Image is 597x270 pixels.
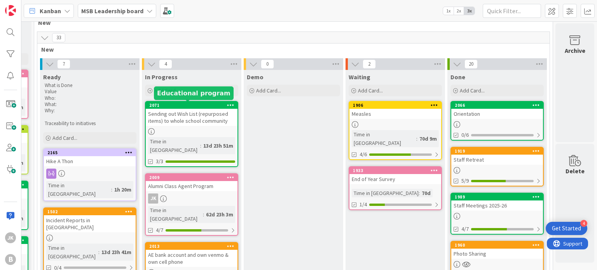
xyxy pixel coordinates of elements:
[360,150,367,159] span: 4/6
[146,181,237,191] div: Alumni Class Agent Program
[450,193,544,235] a: 1989Staff Meetings 2025-264/7
[52,33,65,42] span: 33
[353,168,441,173] div: 1933
[111,185,112,194] span: :
[201,141,235,150] div: 13d 23h 51m
[44,208,136,232] div: 1502Incident Reports in [GEOGRAPHIC_DATA]
[44,215,136,232] div: Incident Reports in [GEOGRAPHIC_DATA]
[5,254,16,265] div: B
[353,103,441,108] div: 1906
[451,102,543,109] div: 2066
[149,244,237,249] div: 2013
[420,189,433,197] div: 70d
[149,175,237,180] div: 2009
[352,189,419,197] div: Time in [GEOGRAPHIC_DATA]
[349,102,441,109] div: 1906
[451,148,543,165] div: 1919Staff Retreat
[451,193,543,211] div: 1989Staff Meetings 2025-26
[451,102,543,119] div: 2066Orientation
[157,89,230,97] h5: Educational program
[46,181,111,198] div: Time in [GEOGRAPHIC_DATA]
[146,193,237,204] div: JK
[461,225,469,233] span: 4/7
[349,101,442,160] a: 1906MeaslesTime in [GEOGRAPHIC_DATA]:70d 9m4/6
[45,89,135,95] p: Value
[159,59,172,69] span: 4
[566,166,585,176] div: Delete
[145,173,238,236] a: 2009Alumni Class Agent ProgramJKTime in [GEOGRAPHIC_DATA]:62d 23h 3m4/7
[261,59,274,69] span: 0
[43,148,136,201] a: 2165Hike A ThonTime in [GEOGRAPHIC_DATA]:1h 20m
[349,73,370,81] span: Waiting
[146,109,237,126] div: Sending out Wish List (repurposed items) to whole school community
[349,167,441,174] div: 1933
[45,82,135,89] p: What is Done
[112,185,133,194] div: 1h 20m
[156,226,163,234] span: 4/7
[247,73,264,81] span: Demo
[451,242,543,259] div: 1960Photo Sharing
[145,101,238,167] a: 2071Sending out Wish List (repurposed items) to whole school communityTime in [GEOGRAPHIC_DATA]:1...
[81,7,143,15] b: MSB Leadership board
[5,5,16,16] img: Visit kanbanzone.com
[98,248,99,256] span: :
[360,200,367,209] span: 1/4
[146,243,237,250] div: 2013
[146,174,237,191] div: 2009Alumni Class Agent Program
[5,232,16,243] div: JK
[44,156,136,166] div: Hike A Thon
[455,242,543,248] div: 1960
[16,1,35,10] span: Support
[146,243,237,267] div: 2013AE bank account and own venmo & own cell phone
[443,7,454,15] span: 1x
[148,137,200,154] div: Time in [GEOGRAPHIC_DATA]
[416,134,417,143] span: :
[417,134,439,143] div: 70d 9m
[580,220,587,227] div: 4
[145,73,178,81] span: In Progress
[451,242,543,249] div: 1960
[44,149,136,166] div: 2165Hike A Thon
[40,6,61,16] span: Kanban
[461,131,469,139] span: 0/6
[45,101,135,108] p: What:
[148,206,203,223] div: Time in [GEOGRAPHIC_DATA]
[565,46,585,55] div: Archive
[358,87,383,94] span: Add Card...
[454,7,464,15] span: 2x
[57,59,70,69] span: 7
[464,7,475,15] span: 3x
[455,148,543,154] div: 1919
[203,210,204,219] span: :
[455,103,543,108] div: 2066
[451,193,543,200] div: 1989
[552,225,581,232] div: Get Started
[99,248,133,256] div: 13d 23h 41m
[200,141,201,150] span: :
[47,209,136,214] div: 1502
[146,174,237,181] div: 2009
[464,59,478,69] span: 20
[146,102,237,109] div: 2071
[45,120,135,127] p: Traceability to initiatives
[204,210,235,219] div: 62d 23h 3m
[43,73,61,81] span: Ready
[352,130,416,147] div: Time in [GEOGRAPHIC_DATA]
[483,4,541,18] input: Quick Filter...
[47,150,136,155] div: 2165
[451,109,543,119] div: Orientation
[546,222,587,235] div: Open Get Started checklist, remaining modules: 4
[45,108,135,114] p: Why:
[256,87,281,94] span: Add Card...
[38,19,543,26] span: New
[451,155,543,165] div: Staff Retreat
[349,109,441,119] div: Measles
[45,95,135,101] p: Who:
[349,174,441,184] div: End of Year Survey
[450,147,544,186] a: 1919Staff Retreat5/9
[146,250,237,267] div: AE bank account and own venmo & own cell phone
[349,167,441,184] div: 1933End of Year Survey
[149,103,237,108] div: 2071
[450,101,544,141] a: 2066Orientation0/6
[146,102,237,126] div: 2071Sending out Wish List (repurposed items) to whole school community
